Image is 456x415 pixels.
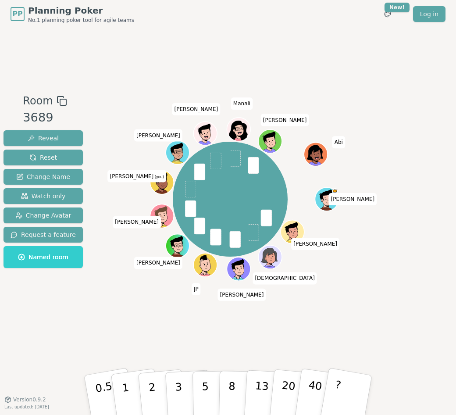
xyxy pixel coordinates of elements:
[15,211,71,220] span: Change Avatar
[328,193,377,205] span: Click to change your name
[218,289,266,301] span: Click to change your name
[332,188,338,194] span: Dan is the host
[12,9,22,19] span: PP
[153,175,164,179] span: (you)
[261,114,309,126] span: Click to change your name
[151,171,173,193] button: Click to change your avatar
[4,169,83,185] button: Change Name
[21,192,66,200] span: Watch only
[29,153,57,162] span: Reset
[192,283,201,295] span: Click to change your name
[291,238,339,250] span: Click to change your name
[13,396,46,403] span: Version 0.9.2
[4,246,83,268] button: Named room
[113,216,161,228] span: Click to change your name
[18,253,68,261] span: Named room
[134,257,182,269] span: Click to change your name
[134,129,182,141] span: Click to change your name
[4,150,83,165] button: Reset
[4,227,83,243] button: Request a feature
[413,6,445,22] a: Log in
[23,93,53,109] span: Room
[23,109,67,127] div: 3689
[108,170,166,182] span: Click to change your name
[332,136,345,148] span: Click to change your name
[28,17,134,24] span: No.1 planning poker tool for agile teams
[380,6,395,22] button: New!
[385,3,410,12] div: New!
[4,188,83,204] button: Watch only
[16,172,70,181] span: Change Name
[231,97,253,110] span: Click to change your name
[4,404,49,409] span: Last updated: [DATE]
[4,130,83,146] button: Reveal
[28,4,134,17] span: Planning Poker
[11,4,134,24] a: PPPlanning PokerNo.1 planning poker tool for agile teams
[172,103,220,115] span: Click to change your name
[28,134,59,143] span: Reveal
[11,230,76,239] span: Request a feature
[4,207,83,223] button: Change Avatar
[253,272,317,284] span: Click to change your name
[4,396,46,403] button: Version0.9.2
